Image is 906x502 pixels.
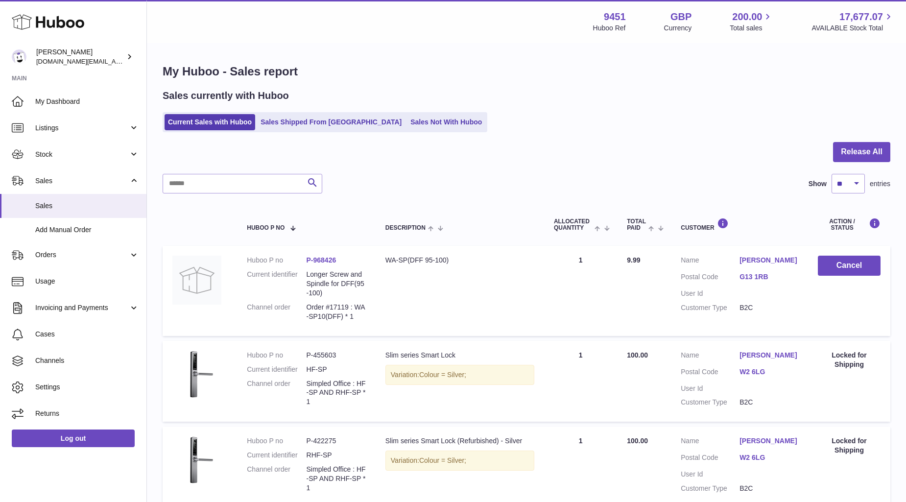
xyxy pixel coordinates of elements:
[35,201,139,211] span: Sales
[818,256,881,276] button: Cancel
[247,256,306,265] dt: Huboo P no
[35,277,139,286] span: Usage
[257,114,405,130] a: Sales Shipped From [GEOGRAPHIC_DATA]
[35,97,139,106] span: My Dashboard
[307,436,366,446] dd: P-422275
[307,379,366,407] dd: Simpled Office : HF-SP AND RHF-SP * 1
[165,114,255,130] a: Current Sales with Huboo
[12,49,26,64] img: amir.ch@gmail.com
[36,57,195,65] span: [DOMAIN_NAME][EMAIL_ADDRESS][DOMAIN_NAME]
[35,176,129,186] span: Sales
[385,225,426,231] span: Description
[36,48,124,66] div: [PERSON_NAME]
[307,365,366,374] dd: HF-SP
[870,179,890,189] span: entries
[681,351,739,362] dt: Name
[627,218,646,231] span: Total paid
[681,436,739,448] dt: Name
[818,436,881,455] div: Locked for Shipping
[739,367,798,377] a: W2 6LG
[681,398,739,407] dt: Customer Type
[811,24,894,33] span: AVAILABLE Stock Total
[739,484,798,493] dd: B2C
[247,225,285,231] span: Huboo P no
[12,430,135,447] a: Log out
[554,218,592,231] span: ALLOCATED Quantity
[730,24,773,33] span: Total sales
[739,351,798,360] a: [PERSON_NAME]
[627,351,648,359] span: 100.00
[730,10,773,33] a: 200.00 Total sales
[247,436,306,446] dt: Huboo P no
[35,330,139,339] span: Cases
[681,384,739,393] dt: User Id
[732,10,762,24] span: 200.00
[35,382,139,392] span: Settings
[739,303,798,312] dd: B2C
[247,303,306,321] dt: Channel order
[385,256,534,265] div: WA-SP(DFF 95-100)
[385,436,534,446] div: Slim series Smart Lock (Refurbished) - Silver
[307,303,366,321] dd: Order #17119 : WA-SP10(DFF) * 1
[247,451,306,460] dt: Current identifier
[35,225,139,235] span: Add Manual Order
[35,303,129,312] span: Invoicing and Payments
[544,341,617,422] td: 1
[172,436,221,485] img: HF-featured-image-1.png
[739,398,798,407] dd: B2C
[385,365,534,385] div: Variation:
[593,24,626,33] div: Huboo Ref
[307,270,366,298] dd: Longer Screw and Spindle for DFF(95-100)
[163,64,890,79] h1: My Huboo - Sales report
[681,303,739,312] dt: Customer Type
[833,142,890,162] button: Release All
[35,356,139,365] span: Channels
[247,351,306,360] dt: Huboo P no
[739,436,798,446] a: [PERSON_NAME]
[247,365,306,374] dt: Current identifier
[739,453,798,462] a: W2 6LG
[419,371,466,379] span: Colour = Silver;
[818,351,881,369] div: Locked for Shipping
[35,123,129,133] span: Listings
[681,453,739,465] dt: Postal Code
[627,256,640,264] span: 9.99
[818,218,881,231] div: Action / Status
[419,456,466,464] span: Colour = Silver;
[35,250,129,260] span: Orders
[670,10,691,24] strong: GBP
[739,272,798,282] a: G13 1RB
[681,367,739,379] dt: Postal Code
[385,451,534,471] div: Variation:
[544,246,617,335] td: 1
[407,114,485,130] a: Sales Not With Huboo
[35,409,139,418] span: Returns
[307,351,366,360] dd: P-455603
[809,179,827,189] label: Show
[247,379,306,407] dt: Channel order
[307,465,366,493] dd: Simpled Office : HF-SP AND RHF-SP * 1
[627,437,648,445] span: 100.00
[247,465,306,493] dt: Channel order
[681,484,739,493] dt: Customer Type
[307,256,336,264] a: P-968426
[811,10,894,33] a: 17,677.07 AVAILABLE Stock Total
[172,351,221,400] img: HF-featured-image-1.png
[604,10,626,24] strong: 9451
[307,451,366,460] dd: RHF-SP
[385,351,534,360] div: Slim series Smart Lock
[35,150,129,159] span: Stock
[681,470,739,479] dt: User Id
[739,256,798,265] a: [PERSON_NAME]
[681,272,739,284] dt: Postal Code
[664,24,692,33] div: Currency
[839,10,883,24] span: 17,677.07
[163,89,289,102] h2: Sales currently with Huboo
[247,270,306,298] dt: Current identifier
[681,256,739,267] dt: Name
[681,218,798,231] div: Customer
[172,256,221,305] img: no-photo.jpg
[681,289,739,298] dt: User Id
